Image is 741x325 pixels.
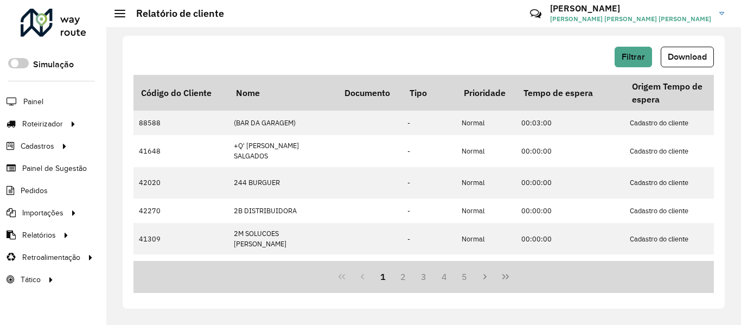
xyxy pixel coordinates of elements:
td: Cadastro do cliente [624,167,733,199]
button: 2 [393,266,413,287]
button: 5 [455,266,475,287]
td: Normal [456,167,516,199]
td: 2M SOLUCOES [PERSON_NAME] [228,223,337,254]
th: Origem Tempo de espera [624,75,733,111]
td: 42020 [133,167,228,199]
td: Normal [456,135,516,167]
th: Prioridade [456,75,516,111]
th: Tipo [402,75,456,111]
h2: Relatório de cliente [125,8,224,20]
td: 00:00:00 [516,199,624,223]
th: Código do Cliente [133,75,228,111]
td: 41409 [133,254,228,297]
td: - [402,111,456,135]
td: 41648 [133,135,228,167]
td: Cadastro do cliente [624,199,733,223]
td: Normal [456,223,516,254]
td: Cadastro do cliente [624,254,733,297]
button: 3 [413,266,434,287]
td: 00:00:00 [516,167,624,199]
td: Normal [456,111,516,135]
th: Documento [337,75,402,111]
td: 41309 [133,223,228,254]
td: 42270 [133,199,228,223]
button: Last Page [495,266,516,287]
span: Cadastros [21,141,54,152]
button: 4 [434,266,455,287]
td: Normal [456,254,516,297]
label: Simulação [33,58,74,71]
th: Nome [228,75,337,111]
span: Retroalimentação [22,252,80,263]
td: - [402,135,456,167]
td: 00:00:00 [516,254,624,297]
td: 88588 [133,111,228,135]
button: 1 [373,266,393,287]
span: Relatórios [22,230,56,241]
span: Tático [21,274,41,285]
td: - [402,254,456,297]
td: Cadastro do cliente [624,223,733,254]
td: +Q' [PERSON_NAME] SALGADOS [228,135,337,167]
td: - [402,167,456,199]
td: - [402,199,456,223]
span: Pedidos [21,185,48,196]
td: Cadastro do cliente [624,135,733,167]
span: Roteirizador [22,118,63,130]
button: Next Page [475,266,495,287]
span: Download [668,52,707,61]
span: Filtrar [622,52,645,61]
span: Painel de Sugestão [22,163,87,174]
td: 244 BURGUER [228,167,337,199]
td: 00:00:00 [516,135,624,167]
span: Painel [23,96,43,107]
td: Cadastro do cliente [624,111,733,135]
td: 00:00:00 [516,223,624,254]
span: Importações [22,207,63,219]
button: Download [661,47,714,67]
th: Tempo de espera [516,75,624,111]
h3: [PERSON_NAME] [550,3,711,14]
td: 00:03:00 [516,111,624,135]
button: Filtrar [615,47,652,67]
span: [PERSON_NAME] [PERSON_NAME] [PERSON_NAME] [550,14,711,24]
a: Contato Rápido [524,2,547,26]
td: - [402,223,456,254]
td: (BAR DA GARAGEM) [228,111,337,135]
td: Normal [456,199,516,223]
td: 4.100 HAMBURGUERIA [228,254,337,297]
td: 2B DISTRIBUIDORA [228,199,337,223]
